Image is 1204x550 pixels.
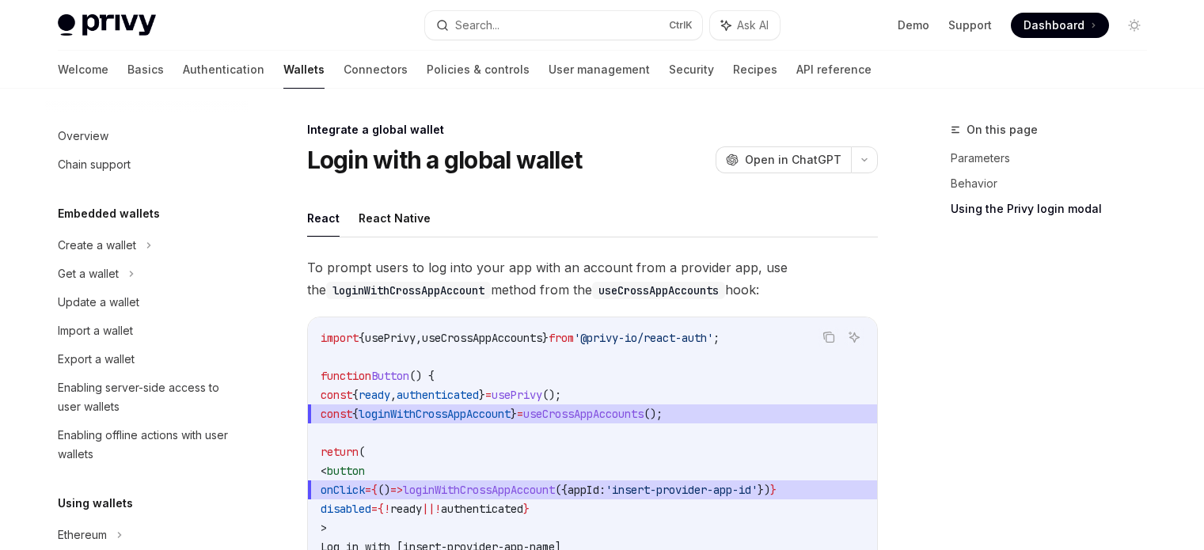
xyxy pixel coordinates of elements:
a: Connectors [344,51,408,89]
span: disabled [321,502,371,516]
span: ! [384,502,390,516]
span: , [390,388,397,402]
a: User management [549,51,650,89]
span: Open in ChatGPT [745,152,841,168]
div: Ethereum [58,525,107,544]
span: } [542,331,549,345]
span: = [365,483,371,497]
span: loginWithCrossAppAccount [359,407,511,421]
span: ready [390,502,422,516]
span: = [517,407,523,421]
span: { [359,331,365,345]
div: Search... [455,16,499,35]
button: Ask AI [844,327,864,347]
span: = [371,502,378,516]
span: import [321,331,359,345]
a: Authentication [183,51,264,89]
a: Chain support [45,150,248,179]
span: ! [435,502,441,516]
a: Support [948,17,992,33]
span: || [422,502,435,516]
div: Integrate a global wallet [307,122,878,138]
span: = [485,388,492,402]
span: Button [371,369,409,383]
div: Export a wallet [58,350,135,369]
button: Ask AI [710,11,780,40]
a: Enabling offline actions with user wallets [45,421,248,468]
a: Update a wallet [45,288,248,317]
a: Basics [127,51,164,89]
span: useCrossAppAccounts [523,407,644,421]
span: => [390,483,403,497]
span: usePrivy [365,331,416,345]
span: } [770,483,777,497]
span: } [479,388,485,402]
h1: Login with a global wallet [307,146,583,174]
span: authenticated [441,502,523,516]
a: Using the Privy login modal [951,196,1160,222]
span: { [378,502,384,516]
span: { [352,407,359,421]
span: loginWithCrossAppAccount [403,483,555,497]
span: < [321,464,327,478]
a: Recipes [733,51,777,89]
button: Copy the contents from the code block [818,327,839,347]
span: 'insert-provider-app-id' [606,483,758,497]
span: To prompt users to log into your app with an account from a provider app, use the method from the... [307,256,878,301]
button: Open in ChatGPT [716,146,851,173]
span: authenticated [397,388,479,402]
a: Enabling server-side access to user wallets [45,374,248,421]
a: Import a wallet [45,317,248,345]
span: return [321,445,359,459]
div: Overview [58,127,108,146]
span: }) [758,483,770,497]
span: Ask AI [737,17,769,33]
span: ; [713,331,720,345]
div: Enabling offline actions with user wallets [58,426,238,464]
span: useCrossAppAccounts [422,331,542,345]
span: '@privy-io/react-auth' [574,331,713,345]
button: Search...CtrlK [425,11,702,40]
div: Chain support [58,155,131,174]
span: onClick [321,483,365,497]
code: loginWithCrossAppAccount [326,282,491,299]
span: button [327,464,365,478]
a: Behavior [951,171,1160,196]
button: Toggle dark mode [1122,13,1147,38]
div: Enabling server-side access to user wallets [58,378,238,416]
span: const [321,407,352,421]
span: On this page [967,120,1038,139]
span: ready [359,388,390,402]
a: API reference [796,51,872,89]
span: () [378,483,390,497]
div: Create a wallet [58,236,136,255]
a: Dashboard [1011,13,1109,38]
div: Update a wallet [58,293,139,312]
span: const [321,388,352,402]
a: Policies & controls [427,51,530,89]
a: Welcome [58,51,108,89]
div: Import a wallet [58,321,133,340]
span: ( [359,445,365,459]
span: (); [542,388,561,402]
span: , [416,331,422,345]
span: { [352,388,359,402]
span: } [523,502,530,516]
div: Get a wallet [58,264,119,283]
span: { [371,483,378,497]
button: React [307,199,340,237]
img: light logo [58,14,156,36]
span: } [511,407,517,421]
a: Demo [898,17,929,33]
button: React Native [359,199,431,237]
span: ({ [555,483,568,497]
span: Dashboard [1024,17,1084,33]
h5: Using wallets [58,494,133,513]
a: Wallets [283,51,325,89]
span: usePrivy [492,388,542,402]
span: Ctrl K [669,19,693,32]
span: > [321,521,327,535]
span: from [549,331,574,345]
a: Parameters [951,146,1160,171]
a: Overview [45,122,248,150]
